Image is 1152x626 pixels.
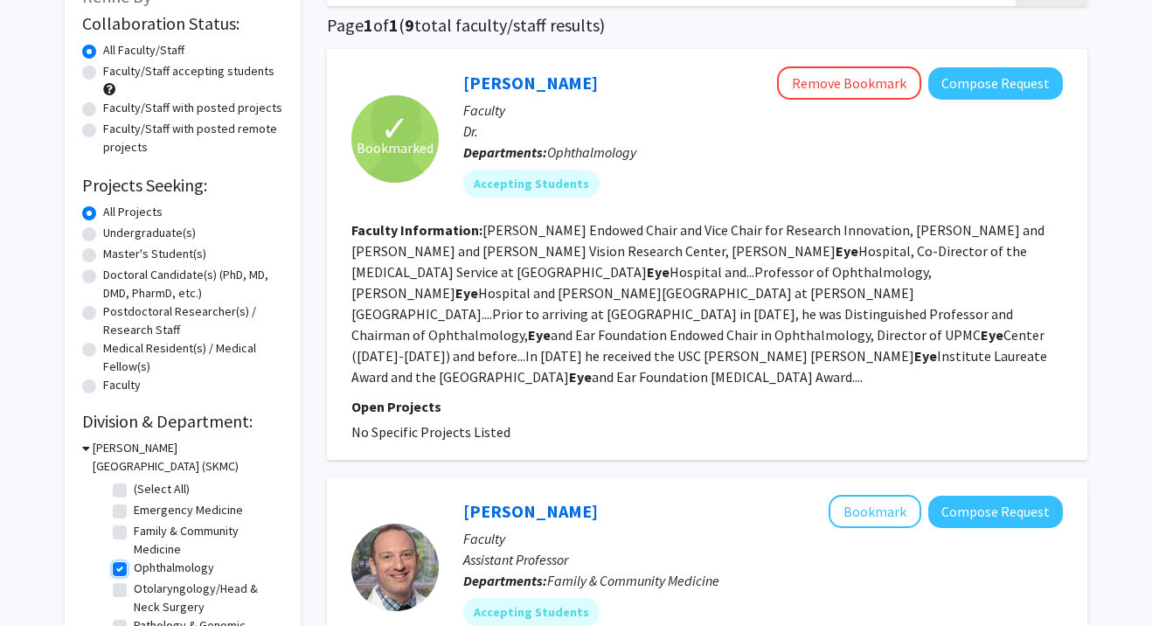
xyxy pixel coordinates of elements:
[103,120,283,156] label: Faculty/Staff with posted remote projects
[103,41,184,59] label: All Faculty/Staff
[103,62,274,80] label: Faculty/Staff accepting students
[405,14,414,36] span: 9
[103,339,283,376] label: Medical Resident(s) / Medical Fellow(s)
[13,547,74,613] iframe: Chat
[463,170,600,198] mat-chip: Accepting Students
[463,549,1063,570] p: Assistant Professor
[463,598,600,626] mat-chip: Accepting Students
[463,121,1063,142] p: Dr.
[455,284,478,302] b: Eye
[103,203,163,221] label: All Projects
[569,368,592,386] b: Eye
[327,15,1087,36] h1: Page of ( total faculty/staff results)
[463,500,598,522] a: [PERSON_NAME]
[380,120,410,137] span: ✓
[134,480,190,498] label: (Select All)
[82,175,283,196] h2: Projects Seeking:
[103,376,141,394] label: Faculty
[981,326,1003,344] b: Eye
[528,326,551,344] b: Eye
[103,245,206,263] label: Master's Student(s)
[134,501,243,519] label: Emergency Medicine
[463,143,547,161] b: Departments:
[103,266,283,303] label: Doctoral Candidate(s) (PhD, MD, DMD, PharmD, etc.)
[351,221,1047,386] fg-read-more: [PERSON_NAME] Endowed Chair and Vice Chair for Research Innovation, [PERSON_NAME] and [PERSON_NAM...
[134,559,214,577] label: Ophthalmology
[547,143,636,161] span: Ophthalmology
[914,347,937,365] b: Eye
[389,14,399,36] span: 1
[928,496,1063,528] button: Compose Request to Gregory Jaffe
[103,224,196,242] label: Undergraduate(s)
[928,67,1063,100] button: Compose Request to Joel Schuman
[547,572,719,589] span: Family & Community Medicine
[463,528,1063,549] p: Faculty
[463,72,598,94] a: [PERSON_NAME]
[647,263,670,281] b: Eye
[82,13,283,34] h2: Collaboration Status:
[134,522,279,559] label: Family & Community Medicine
[364,14,373,36] span: 1
[82,411,283,432] h2: Division & Department:
[836,242,858,260] b: Eye
[351,423,510,441] span: No Specific Projects Listed
[351,221,482,239] b: Faculty Information:
[134,580,279,616] label: Otolaryngology/Head & Neck Surgery
[103,303,283,339] label: Postdoctoral Researcher(s) / Research Staff
[357,137,434,158] span: Bookmarked
[351,396,1063,417] p: Open Projects
[93,439,283,476] h3: [PERSON_NAME][GEOGRAPHIC_DATA] (SKMC)
[829,495,921,528] button: Add Gregory Jaffe to Bookmarks
[463,572,547,589] b: Departments:
[103,99,282,117] label: Faculty/Staff with posted projects
[777,66,921,100] button: Remove Bookmark
[463,100,1063,121] p: Faculty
